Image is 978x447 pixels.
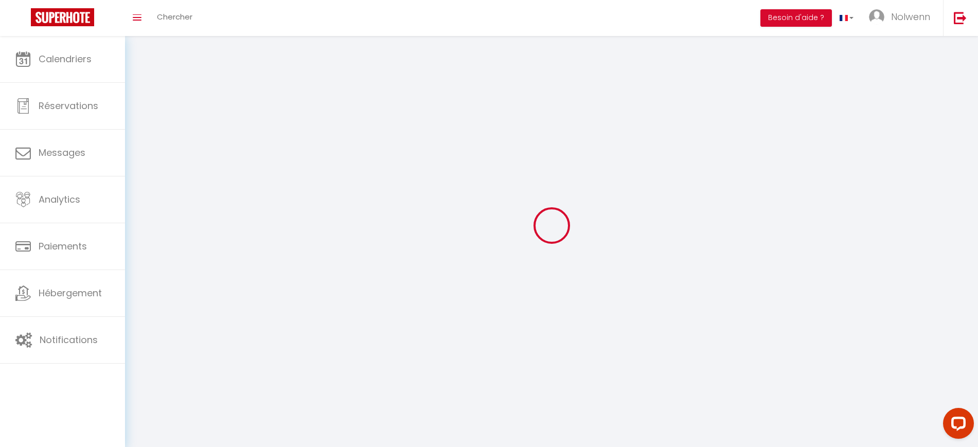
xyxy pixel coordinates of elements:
[39,240,87,253] span: Paiements
[891,10,930,23] span: Nolwenn
[39,52,92,65] span: Calendriers
[935,404,978,447] iframe: LiveChat chat widget
[954,11,967,24] img: logout
[39,146,85,159] span: Messages
[40,333,98,346] span: Notifications
[869,9,884,25] img: ...
[39,193,80,206] span: Analytics
[760,9,832,27] button: Besoin d'aide ?
[39,99,98,112] span: Réservations
[157,11,192,22] span: Chercher
[39,287,102,299] span: Hébergement
[31,8,94,26] img: Super Booking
